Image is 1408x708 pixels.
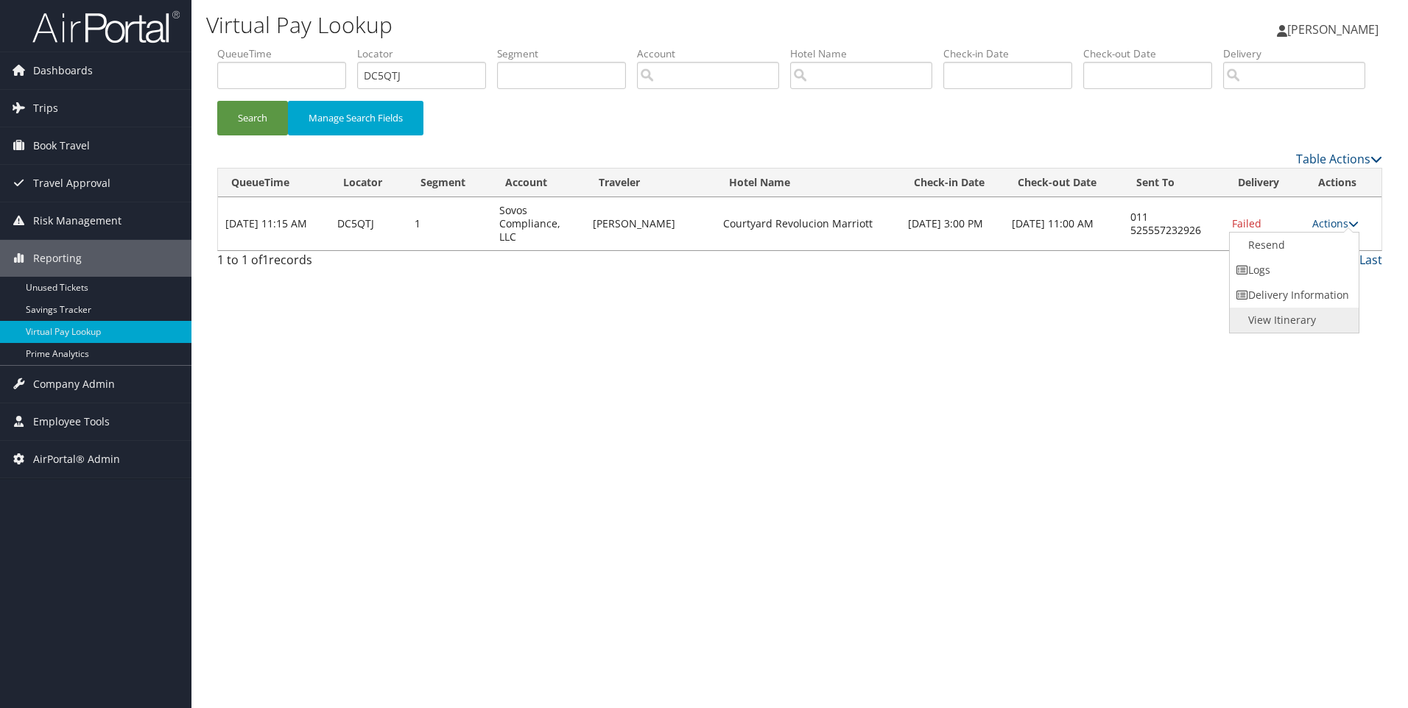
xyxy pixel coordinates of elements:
label: Check-in Date [943,46,1083,61]
td: [DATE] 11:15 AM [218,197,330,250]
span: Risk Management [33,202,122,239]
label: Delivery [1223,46,1376,61]
span: Reporting [33,240,82,277]
label: Locator [357,46,497,61]
span: Failed [1232,216,1261,230]
a: Resend [1230,233,1356,258]
td: Sovos Compliance, LLC [492,197,585,250]
span: Book Travel [33,127,90,164]
span: Dashboards [33,52,93,89]
a: View Itinerary [1230,308,1356,333]
a: Last [1359,252,1382,268]
th: Traveler: activate to sort column ascending [585,169,717,197]
label: QueueTime [217,46,357,61]
th: Hotel Name: activate to sort column ascending [716,169,901,197]
a: Actions [1312,216,1359,230]
th: Sent To: activate to sort column ascending [1123,169,1224,197]
th: Actions [1305,169,1381,197]
th: Segment: activate to sort column ascending [407,169,492,197]
div: 1 to 1 of records [217,251,492,276]
a: Table Actions [1296,151,1382,167]
span: [PERSON_NAME] [1287,21,1379,38]
a: Logs [1230,258,1356,283]
span: AirPortal® Admin [33,441,120,478]
th: Delivery: activate to sort column ascending [1225,169,1305,197]
button: Manage Search Fields [288,101,423,135]
td: Courtyard Revolucion Marriott [716,197,901,250]
th: Check-in Date: activate to sort column ascending [901,169,1004,197]
label: Check-out Date [1083,46,1223,61]
a: Delivery Information [1230,283,1356,308]
label: Account [637,46,790,61]
td: 1 [407,197,492,250]
span: 1 [262,252,269,268]
label: Segment [497,46,637,61]
td: [DATE] 3:00 PM [901,197,1004,250]
a: [PERSON_NAME] [1277,7,1393,52]
span: Travel Approval [33,165,110,202]
h1: Virtual Pay Lookup [206,10,998,40]
button: Search [217,101,288,135]
th: QueueTime: activate to sort column descending [218,169,330,197]
th: Locator: activate to sort column ascending [330,169,407,197]
td: 011 525557232926 [1123,197,1224,250]
span: Trips [33,90,58,127]
td: [PERSON_NAME] [585,197,717,250]
td: DC5QTJ [330,197,407,250]
img: airportal-logo.png [32,10,180,44]
td: [DATE] 11:00 AM [1004,197,1123,250]
span: Company Admin [33,366,115,403]
th: Check-out Date: activate to sort column ascending [1004,169,1123,197]
label: Hotel Name [790,46,943,61]
span: Employee Tools [33,403,110,440]
th: Account: activate to sort column ascending [492,169,585,197]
